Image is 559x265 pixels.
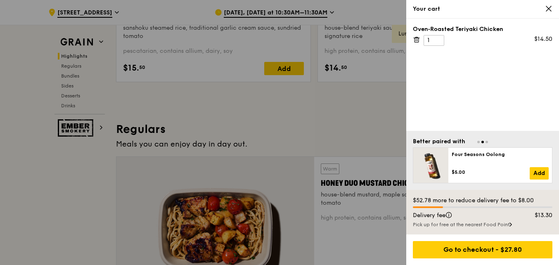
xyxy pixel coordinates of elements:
[530,167,549,180] a: Add
[413,25,552,33] div: Oven‑Roasted Teriyaki Chicken
[486,141,488,143] span: Go to slide 3
[520,211,558,220] div: $13.30
[413,241,552,258] div: Go to checkout - $27.80
[408,211,520,220] div: Delivery fee
[452,151,549,158] div: Four Seasons Oolong
[413,196,552,205] div: $52.78 more to reduce delivery fee to $8.00
[534,35,552,43] div: $14.50
[477,141,480,143] span: Go to slide 1
[413,137,465,146] div: Better paired with
[481,141,484,143] span: Go to slide 2
[413,221,552,228] div: Pick up for free at the nearest Food Point
[413,5,552,13] div: Your cart
[452,169,530,175] div: $5.00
